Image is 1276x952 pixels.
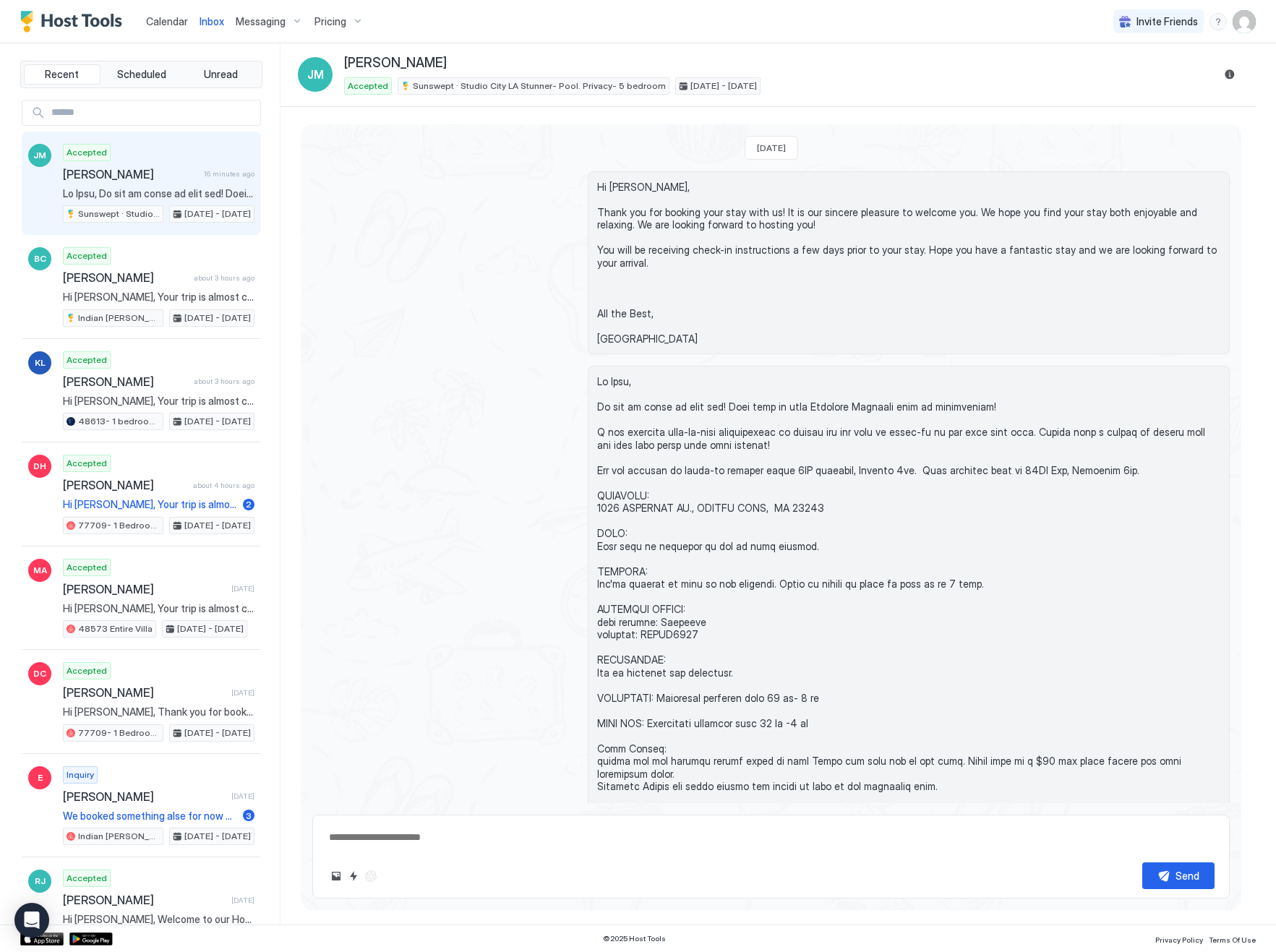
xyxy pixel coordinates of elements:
span: Accepted [348,80,388,93]
a: Terms Of Use [1209,931,1256,946]
a: Calendar [146,14,188,29]
span: [DATE] - [DATE] [184,312,251,325]
span: Inquiry [67,768,94,781]
div: Send [1176,868,1199,883]
span: 16 minutes ago [204,169,254,179]
span: [DATE] [231,584,254,593]
span: [PERSON_NAME] [63,685,226,700]
span: Accepted [67,249,107,262]
span: Accepted [67,457,107,470]
span: [PERSON_NAME] [63,582,226,596]
span: Unread [204,68,238,81]
button: Upload image [327,867,345,885]
span: about 3 hours ago [194,377,254,386]
a: Host Tools Logo [20,11,129,33]
span: Hi [PERSON_NAME], Welcome to our Home! I wanted to reach out to you to make sure you got in OK an... [63,913,254,926]
button: Send [1142,862,1215,889]
span: [DATE] [231,688,254,698]
span: [DATE] - [DATE] [184,726,251,739]
span: [DATE] [231,792,254,801]
span: [DATE] - [DATE] [184,207,251,220]
input: Input Field [46,100,260,125]
span: [DATE] - [DATE] [184,519,251,532]
span: 48573 Entire Villa [78,622,153,635]
span: Messaging [236,15,286,28]
button: Reservation information [1221,66,1238,83]
span: 77709- 1 Bedroom Living Room- A [78,519,160,532]
button: Scheduled [103,64,180,85]
span: [DATE] - [DATE] [184,415,251,428]
button: Recent [24,64,100,85]
a: Privacy Policy [1155,931,1203,946]
span: Sunswept · Studio City LA Stunner- Pool. Privacy- 5 bedroom [413,80,666,93]
span: [PERSON_NAME] [63,789,226,804]
div: Open Intercom Messenger [14,903,49,938]
span: RJ [35,875,46,888]
span: JM [33,149,46,162]
span: Lo Ipsu, Do sit am conse ad elit sed! Doei temp in utla Etdolore Magnaali enim ad minimveniam! Q ... [63,187,254,200]
span: Terms Of Use [1209,935,1256,944]
span: Accepted [67,146,107,159]
span: 3 [246,810,252,821]
div: User profile [1233,10,1256,33]
span: Accepted [67,353,107,366]
span: Privacy Policy [1155,935,1203,944]
span: Sunswept · Studio City LA Stunner- Pool. Privacy- 5 bedroom [78,207,160,220]
span: Calendar [146,15,188,27]
span: [PERSON_NAME] [344,55,447,72]
div: tab-group [20,61,262,88]
span: Pricing [314,15,346,28]
span: DC [33,667,46,680]
span: MA [33,564,47,577]
span: [DATE] - [DATE] [177,622,244,635]
span: BC [34,252,46,265]
span: Scheduled [117,68,166,81]
button: Unread [182,64,259,85]
span: KL [35,356,46,369]
span: about 3 hours ago [194,273,254,283]
span: [PERSON_NAME] [63,478,187,492]
span: [DATE] [231,896,254,905]
span: Invite Friends [1136,15,1198,28]
span: Hi [PERSON_NAME], Your trip is almost coming to an end. We are sorry to have you leave, but we wo... [63,602,254,615]
span: [PERSON_NAME] [63,270,188,285]
span: [PERSON_NAME] [63,374,188,389]
span: 77709- 1 Bedroom Living Room- A [78,726,160,739]
a: Google Play Store [69,932,113,945]
span: Hi [PERSON_NAME], Your trip is almost coming to an end. We are sorry to have you leave, but we wo... [63,291,254,304]
span: Recent [45,68,79,81]
span: © 2025 Host Tools [603,934,666,943]
span: 48613- 1 bedroom Living Room- A [78,415,160,428]
div: menu [1209,13,1227,30]
span: Hi [PERSON_NAME], Your trip is almost coming to an end. We are sorry to have you leave, but we wo... [63,498,237,511]
span: Indian [PERSON_NAME] Private Patio -Pool- Mountain Views #39 [78,312,160,325]
span: DH [33,460,46,473]
span: [PERSON_NAME] [63,893,226,907]
span: Accepted [67,664,107,677]
span: 2 [246,499,252,510]
span: Inbox [200,15,224,27]
span: [DATE] - [DATE] [184,830,251,843]
a: Inbox [200,14,224,29]
button: Quick reply [345,867,362,885]
span: E [38,771,43,784]
span: Hi [PERSON_NAME], Your trip is almost coming to an end. We are sorry to have you leave, but we wo... [63,395,254,408]
span: about 4 hours ago [193,481,254,490]
span: Hi [PERSON_NAME], Thank you for booking your stay with us! It is our sincere pleasure to welcome ... [597,181,1220,346]
span: [PERSON_NAME] [63,167,198,181]
span: Hi [PERSON_NAME], Thank you for booking your stay with us! It is our sincere pleasure to welcome ... [63,706,254,719]
span: [DATE] [757,142,786,153]
span: JM [307,66,324,83]
span: Indian [PERSON_NAME] · Indian [PERSON_NAME] Patio Retreat #105 [78,830,160,843]
span: We booked something alse for now but thank you for the offer. We will reach back out if we need t... [63,810,237,823]
span: Accepted [67,561,107,574]
a: App Store [20,932,64,945]
span: Accepted [67,872,107,885]
span: [DATE] - [DATE] [690,80,757,93]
